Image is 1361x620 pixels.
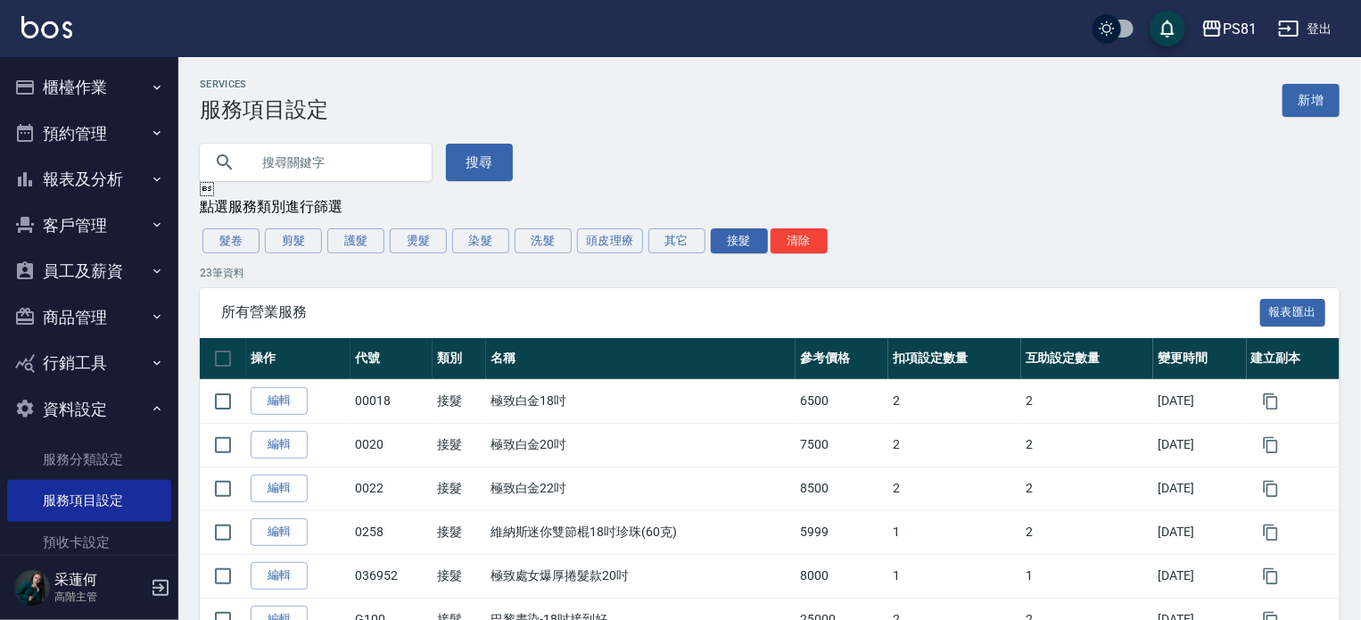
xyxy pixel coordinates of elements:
[888,510,1021,554] td: 1
[251,387,308,415] a: 編輯
[1021,338,1154,380] th: 互助設定數量
[796,338,888,380] th: 參考價格
[486,338,796,380] th: 名稱
[251,518,308,546] a: 編輯
[246,338,351,380] th: 操作
[1021,423,1154,467] td: 2
[771,228,828,253] button: 清除
[433,510,486,554] td: 接髮
[452,228,509,253] button: 染髮
[888,467,1021,510] td: 2
[1153,510,1246,554] td: [DATE]
[888,554,1021,598] td: 1
[390,228,447,253] button: 燙髮
[251,475,308,502] a: 編輯
[433,467,486,510] td: 接髮
[515,228,572,253] button: 洗髮
[7,64,171,111] button: 櫃檯作業
[1021,554,1154,598] td: 1
[251,431,308,459] a: 編輯
[577,228,643,253] button: 頭皮理療
[351,510,432,554] td: 0258
[351,423,432,467] td: 0020
[351,554,432,598] td: 036952
[200,265,1340,281] p: 23 筆資料
[7,386,171,433] button: 資料設定
[1283,84,1340,117] a: 新增
[327,228,384,253] button: 護髮
[446,144,513,181] button: 搜尋
[7,203,171,249] button: 客戶管理
[7,294,171,341] button: 商品管理
[486,510,796,554] td: 維納斯迷你雙節棍18吋珍珠(60克)
[433,554,486,598] td: 接髮
[7,156,171,203] button: 報表及分析
[221,303,1260,321] span: 所有營業服務
[1260,302,1326,319] a: 報表匯出
[351,338,432,380] th: 代號
[200,79,328,90] h2: Services
[200,198,1340,217] div: 點選服務類別進行篩選
[1153,423,1246,467] td: [DATE]
[796,510,888,554] td: 5999
[7,522,171,563] a: 預收卡設定
[7,480,171,521] a: 服務項目設定
[1194,11,1264,47] button: PS81
[14,570,50,606] img: Person
[200,97,328,122] h3: 服務項目設定
[711,228,768,253] button: 接髮
[7,340,171,386] button: 行銷工具
[1150,11,1185,46] button: save
[202,228,260,253] button: 髮卷
[250,138,417,186] input: 搜尋關鍵字
[1021,467,1154,510] td: 2
[54,589,145,605] p: 高階主管
[486,467,796,510] td: 極致白金22吋
[7,248,171,294] button: 員工及薪資
[433,338,486,380] th: 類別
[1153,379,1246,423] td: [DATE]
[796,379,888,423] td: 6500
[351,379,432,423] td: 00018
[251,562,308,590] a: 編輯
[351,467,432,510] td: 0022
[21,16,72,38] img: Logo
[1021,510,1154,554] td: 2
[796,554,888,598] td: 8000
[796,467,888,510] td: 8500
[796,423,888,467] td: 7500
[1271,12,1340,45] button: 登出
[1153,338,1246,380] th: 變更時間
[486,423,796,467] td: 極致白金20吋
[433,379,486,423] td: 接髮
[1223,18,1257,40] div: PS81
[1153,554,1246,598] td: [DATE]
[1247,338,1340,380] th: 建立副本
[486,379,796,423] td: 極致白金18吋
[7,439,171,480] a: 服務分類設定
[54,571,145,589] h5: 采蓮何
[888,379,1021,423] td: 2
[1021,379,1154,423] td: 2
[888,338,1021,380] th: 扣項設定數量
[888,423,1021,467] td: 2
[1153,467,1246,510] td: [DATE]
[648,228,705,253] button: 其它
[7,111,171,157] button: 預約管理
[486,554,796,598] td: 極致處女爆厚捲髮款20吋
[433,423,486,467] td: 接髮
[1260,299,1326,327] button: 報表匯出
[265,228,322,253] button: 剪髮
